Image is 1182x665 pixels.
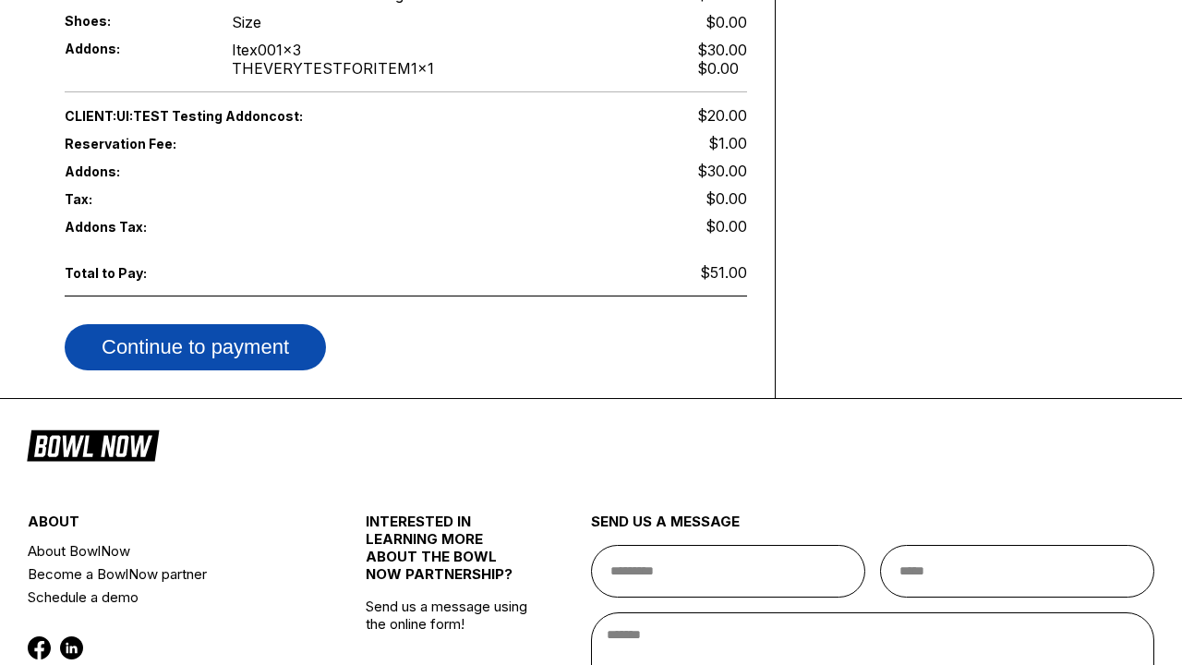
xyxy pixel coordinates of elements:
[28,539,309,562] a: About BowlNow
[65,219,201,235] span: Addons Tax:
[65,324,326,370] button: Continue to payment
[232,59,434,78] div: THEVERYTESTFORITEM1 x 1
[232,41,434,59] div: Itex001 x 3
[65,108,406,124] span: CLIENT:UI:TEST Testing Addon cost:
[697,41,747,59] div: $30.00
[697,59,747,78] div: $0.00
[65,163,201,179] span: Addons:
[65,41,201,56] span: Addons:
[706,189,747,208] span: $0.00
[700,263,747,282] span: $51.00
[697,162,747,180] span: $30.00
[708,134,747,152] span: $1.00
[366,513,535,598] div: INTERESTED IN LEARNING MORE ABOUT THE BOWL NOW PARTNERSHIP?
[706,13,747,31] div: $0.00
[706,217,747,236] span: $0.00
[65,265,201,281] span: Total to Pay:
[28,562,309,586] a: Become a BowlNow partner
[65,191,201,207] span: Tax:
[28,513,309,539] div: about
[591,513,1154,545] div: send us a message
[28,586,309,609] a: Schedule a demo
[65,136,406,151] span: Reservation Fee:
[232,13,261,31] div: Size
[65,13,201,29] span: Shoes:
[697,106,747,125] span: $20.00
